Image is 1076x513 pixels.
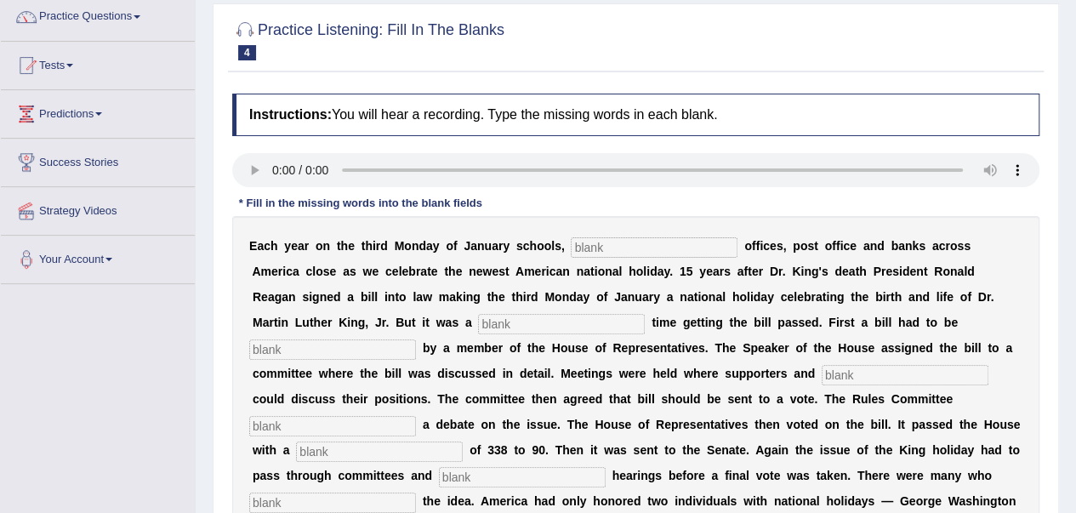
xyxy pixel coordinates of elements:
[862,290,868,304] b: e
[804,290,811,304] b: b
[934,265,942,278] b: R
[293,265,299,278] b: a
[967,290,971,304] b: f
[650,265,658,278] b: d
[282,290,288,304] b: a
[891,239,898,253] b: b
[343,265,350,278] b: a
[792,265,800,278] b: K
[604,290,608,304] b: f
[487,290,492,304] b: t
[327,290,333,304] b: e
[350,265,356,278] b: s
[446,239,453,253] b: o
[316,265,323,278] b: o
[484,239,492,253] b: u
[269,316,273,329] b: r
[399,290,407,304] b: o
[743,265,748,278] b: f
[908,290,915,304] b: a
[843,239,850,253] b: c
[404,239,412,253] b: o
[305,265,312,278] b: c
[912,239,919,253] b: k
[722,290,726,304] b: l
[894,290,902,304] b: h
[291,239,298,253] b: e
[284,239,291,253] b: y
[320,290,327,304] b: n
[551,239,555,253] b: l
[850,239,857,253] b: e
[433,239,440,253] b: y
[967,265,975,278] b: d
[939,290,942,304] b: i
[804,265,811,278] b: n
[309,290,312,304] b: i
[800,265,804,278] b: i
[469,265,476,278] b: n
[837,290,845,304] b: g
[374,290,378,304] b: l
[439,290,449,304] b: m
[478,314,645,334] input: blank
[263,316,270,329] b: a
[724,265,731,278] b: s
[1,139,195,181] a: Success Stories
[621,290,628,304] b: a
[571,237,737,258] input: blank
[646,265,650,278] b: i
[807,239,814,253] b: s
[515,290,523,304] b: h
[268,290,275,304] b: a
[312,265,316,278] b: l
[881,265,885,278] b: r
[686,265,693,278] b: 5
[826,290,829,304] b: i
[777,239,783,253] b: s
[270,239,278,253] b: h
[464,239,470,253] b: J
[797,290,804,304] b: e
[288,290,296,304] b: n
[281,316,288,329] b: n
[444,265,448,278] b: t
[873,265,880,278] b: P
[362,265,372,278] b: w
[978,290,987,304] b: D
[361,290,368,304] b: b
[492,239,498,253] b: a
[750,290,754,304] b: i
[612,265,619,278] b: a
[322,239,330,253] b: n
[249,239,257,253] b: E
[947,290,954,304] b: e
[919,239,925,253] b: s
[271,265,278,278] b: e
[770,265,778,278] b: D
[526,290,530,304] b: r
[544,239,552,253] b: o
[384,290,388,304] b: i
[763,239,770,253] b: c
[347,290,354,304] b: a
[922,290,930,304] b: d
[371,290,374,304] b: l
[950,265,958,278] b: n
[555,265,562,278] b: a
[891,290,895,304] b: t
[466,290,474,304] b: n
[706,265,713,278] b: e
[832,239,836,253] b: f
[680,265,686,278] b: 1
[898,239,905,253] b: a
[413,290,416,304] b: l
[427,265,431,278] b: t
[964,239,971,253] b: s
[987,290,991,304] b: r
[669,265,673,278] b: .
[945,239,949,253] b: r
[448,265,456,278] b: h
[583,290,589,304] b: y
[744,239,752,253] b: o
